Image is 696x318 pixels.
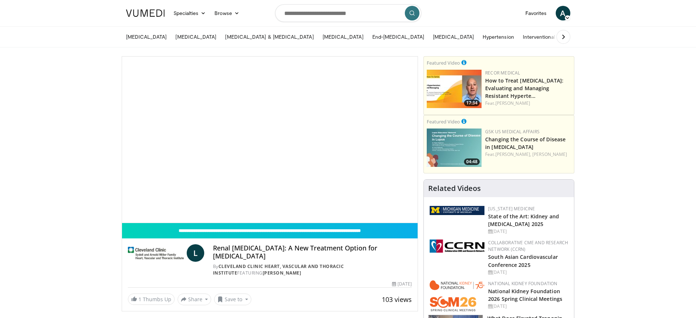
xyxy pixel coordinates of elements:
[521,6,551,20] a: Favorites
[430,240,484,253] img: a04ee3ba-8487-4636-b0fb-5e8d268f3737.png.150x105_q85_autocrop_double_scale_upscale_version-0.2.png
[518,30,588,44] a: Interventional Nephrology
[488,213,559,227] a: State of the Art: Kidney and [MEDICAL_DATA] 2025
[429,30,478,44] a: [MEDICAL_DATA]
[556,6,570,20] a: A
[430,280,484,311] img: 79503c0a-d5ce-4e31-88bd-91ebf3c563fb.png.150x105_q85_autocrop_double_scale_upscale_version-0.2.png
[478,30,518,44] a: Hypertension
[488,253,558,268] a: South Asian Cardiovascular Conference 2025
[428,184,481,193] h4: Related Videos
[495,100,530,106] a: [PERSON_NAME]
[427,129,482,167] img: 617c1126-5952-44a1-b66c-75ce0166d71c.png.150x105_q85_crop-smart_upscale.jpg
[532,151,567,157] a: [PERSON_NAME]
[427,118,460,125] small: Featured Video
[427,70,482,108] img: 10cbd22e-c1e6-49ff-b90e-4507a8859fc1.jpg.150x105_q85_crop-smart_upscale.jpg
[171,30,221,44] a: [MEDICAL_DATA]
[427,70,482,108] a: 17:34
[488,206,535,212] a: [US_STATE] Medicine
[488,303,568,310] div: [DATE]
[464,100,480,106] span: 17:34
[221,30,318,44] a: [MEDICAL_DATA] & [MEDICAL_DATA]
[128,294,175,305] a: 1 Thumbs Up
[213,263,412,276] div: By FEATURING
[430,206,484,215] img: 5ed80e7a-0811-4ad9-9c3a-04de684f05f4.png.150x105_q85_autocrop_double_scale_upscale_version-0.2.png
[488,280,557,287] a: National Kidney Foundation
[485,151,571,158] div: Feat.
[128,244,184,262] img: Cleveland Clinic Heart, Vascular and Thoracic Institute
[485,77,563,99] a: How to Treat [MEDICAL_DATA]: Evaluating and Managing Resistant Hyperte…
[169,6,210,20] a: Specialties
[178,294,212,305] button: Share
[488,228,568,235] div: [DATE]
[214,294,251,305] button: Save to
[213,244,412,260] h4: Renal [MEDICAL_DATA]: A New Treatment Option for [MEDICAL_DATA]
[485,136,566,150] a: Changing the Course of Disease in [MEDICAL_DATA]
[427,60,460,66] small: Featured Video
[392,281,412,287] div: [DATE]
[318,30,368,44] a: [MEDICAL_DATA]
[488,269,568,276] div: [DATE]
[187,244,204,262] a: L
[485,129,540,135] a: GSK US Medical Affairs
[488,240,568,252] a: Collaborative CME and Research Network (CCRN)
[263,270,301,276] a: [PERSON_NAME]
[138,296,141,303] span: 1
[368,30,429,44] a: End-[MEDICAL_DATA]
[485,70,520,76] a: Recor Medical
[213,263,344,276] a: Cleveland Clinic Heart, Vascular and Thoracic Institute
[382,295,412,304] span: 103 views
[126,9,165,17] img: VuMedi Logo
[485,100,571,107] div: Feat.
[495,151,531,157] a: [PERSON_NAME],
[122,30,171,44] a: [MEDICAL_DATA]
[427,129,482,167] a: 04:48
[464,158,480,165] span: 04:48
[488,288,562,302] a: National Kidney Foundation 2026 Spring Clinical Meetings
[122,57,418,223] video-js: Video Player
[275,4,421,22] input: Search topics, interventions
[210,6,244,20] a: Browse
